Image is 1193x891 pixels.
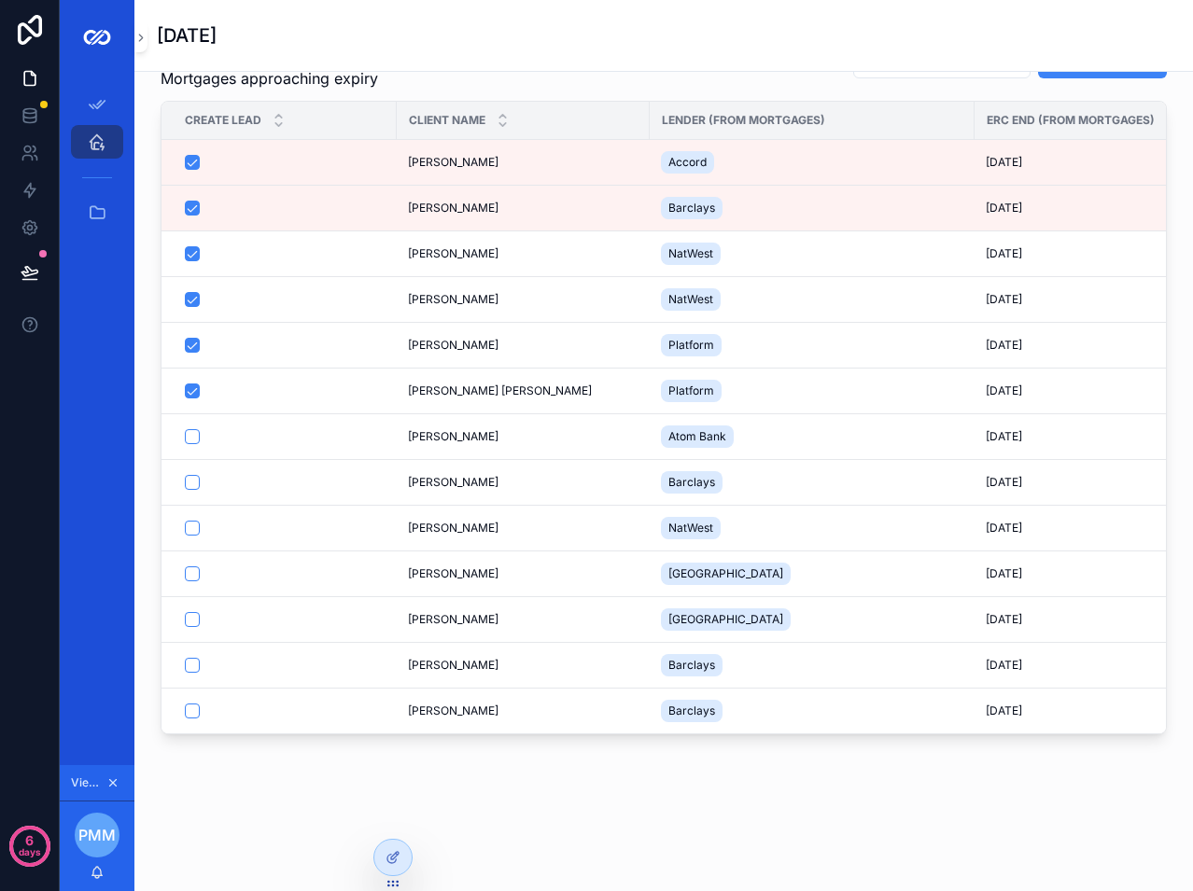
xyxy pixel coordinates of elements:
p: days [19,839,41,865]
span: [DATE] [986,521,1022,536]
a: Accord [661,147,963,177]
span: [GEOGRAPHIC_DATA] [668,566,783,581]
a: [PERSON_NAME] [408,155,639,170]
span: Lender (from Mortgages) [662,113,825,128]
span: NatWest [668,521,713,536]
h1: [DATE] [157,22,217,49]
span: Viewing as [PERSON_NAME] [71,775,103,790]
a: [PERSON_NAME] [408,429,639,444]
a: Barclays [661,696,963,726]
span: Barclays [668,475,715,490]
span: [PERSON_NAME] [408,429,498,444]
a: [GEOGRAPHIC_DATA] [661,559,963,589]
span: NatWest [668,292,713,307]
a: [PERSON_NAME] [408,246,639,261]
a: [PERSON_NAME] [408,475,639,490]
span: Atom Bank [668,429,726,444]
span: Barclays [668,703,715,718]
a: NatWest [661,513,963,543]
span: [DATE] [986,658,1022,673]
span: [PERSON_NAME] [408,658,498,673]
span: [DATE] [986,338,1022,353]
a: [PERSON_NAME] [408,338,639,353]
span: [DATE] [986,703,1022,718]
span: Create Lead [185,113,261,128]
a: [PERSON_NAME] [408,658,639,673]
span: Platform [668,338,714,353]
span: [PERSON_NAME] [408,612,498,627]
a: [PERSON_NAME] [408,703,639,718]
span: [GEOGRAPHIC_DATA] [668,612,783,627]
span: [DATE] [986,429,1022,444]
span: Accord [668,155,707,170]
a: NatWest [661,239,963,269]
span: Platform [668,383,714,398]
img: App logo [82,22,112,52]
span: [PERSON_NAME] [408,292,498,307]
span: [PERSON_NAME] [408,521,498,536]
span: PMM [78,824,116,846]
span: [DATE] [986,475,1022,490]
a: Platform [661,330,963,360]
span: [DATE] [986,383,1022,398]
span: [DATE] [986,155,1022,170]
a: Atom Bank [661,422,963,452]
span: [DATE] [986,612,1022,627]
span: Client Name [409,113,485,128]
a: [PERSON_NAME] [408,612,639,627]
span: Barclays [668,201,715,216]
a: [PERSON_NAME] [408,201,639,216]
span: [PERSON_NAME] [408,703,498,718]
p: 6 [25,831,34,850]
span: Mortgages approaching expiry [161,67,490,90]
span: [DATE] [986,566,1022,581]
div: scrollable content [60,75,134,254]
a: Barclays [661,650,963,680]
a: [PERSON_NAME] [408,566,639,581]
a: Barclays [661,467,963,497]
a: Platform [661,376,963,406]
span: NatWest [668,246,713,261]
span: [PERSON_NAME] [PERSON_NAME] [408,383,592,398]
span: [PERSON_NAME] [408,338,498,353]
span: [PERSON_NAME] [408,155,498,170]
a: NatWest [661,285,963,314]
a: Barclays [661,193,963,223]
span: [PERSON_NAME] [408,566,498,581]
a: [PERSON_NAME] [PERSON_NAME] [408,383,639,398]
span: [DATE] [986,292,1022,307]
span: Barclays [668,658,715,673]
a: [PERSON_NAME] [408,521,639,536]
span: [PERSON_NAME] [408,475,498,490]
a: [PERSON_NAME] [408,292,639,307]
span: [DATE] [986,201,1022,216]
a: [GEOGRAPHIC_DATA] [661,605,963,634]
span: [DATE] [986,246,1022,261]
span: [PERSON_NAME] [408,246,498,261]
span: ERC End (from Mortgages) [987,113,1155,128]
span: [PERSON_NAME] [408,201,498,216]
